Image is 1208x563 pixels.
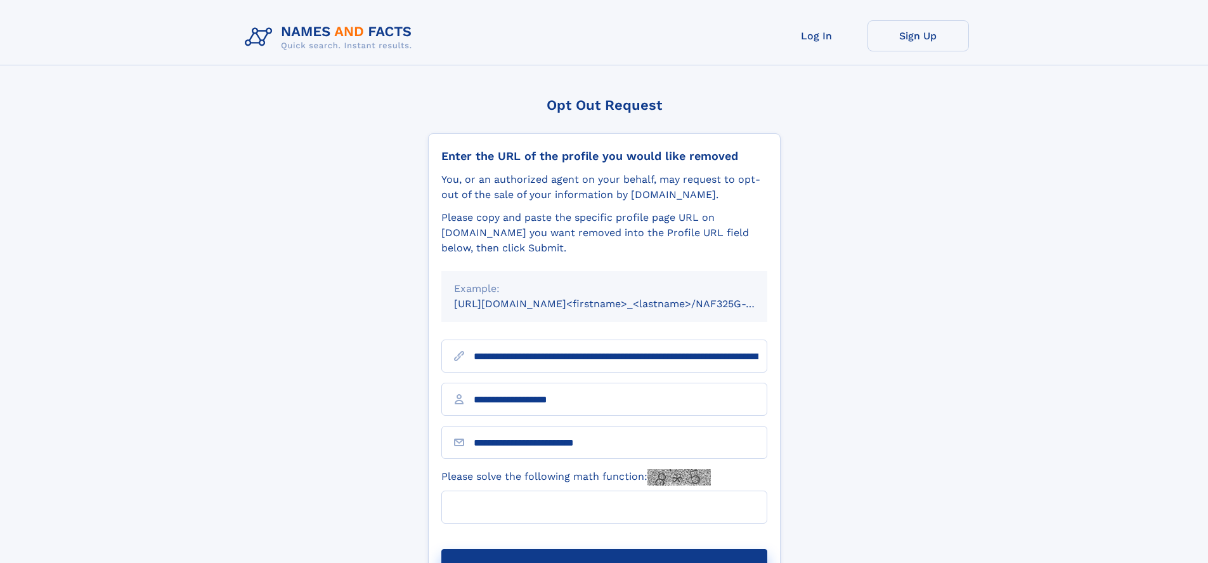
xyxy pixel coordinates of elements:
div: Opt Out Request [428,97,781,113]
small: [URL][DOMAIN_NAME]<firstname>_<lastname>/NAF325G-xxxxxxxx [454,298,791,310]
div: Example: [454,281,755,296]
a: Sign Up [867,20,969,51]
div: You, or an authorized agent on your behalf, may request to opt-out of the sale of your informatio... [441,172,767,202]
div: Enter the URL of the profile you would like removed [441,149,767,163]
label: Please solve the following math function: [441,469,711,486]
img: Logo Names and Facts [240,20,422,55]
a: Log In [766,20,867,51]
div: Please copy and paste the specific profile page URL on [DOMAIN_NAME] you want removed into the Pr... [441,210,767,256]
